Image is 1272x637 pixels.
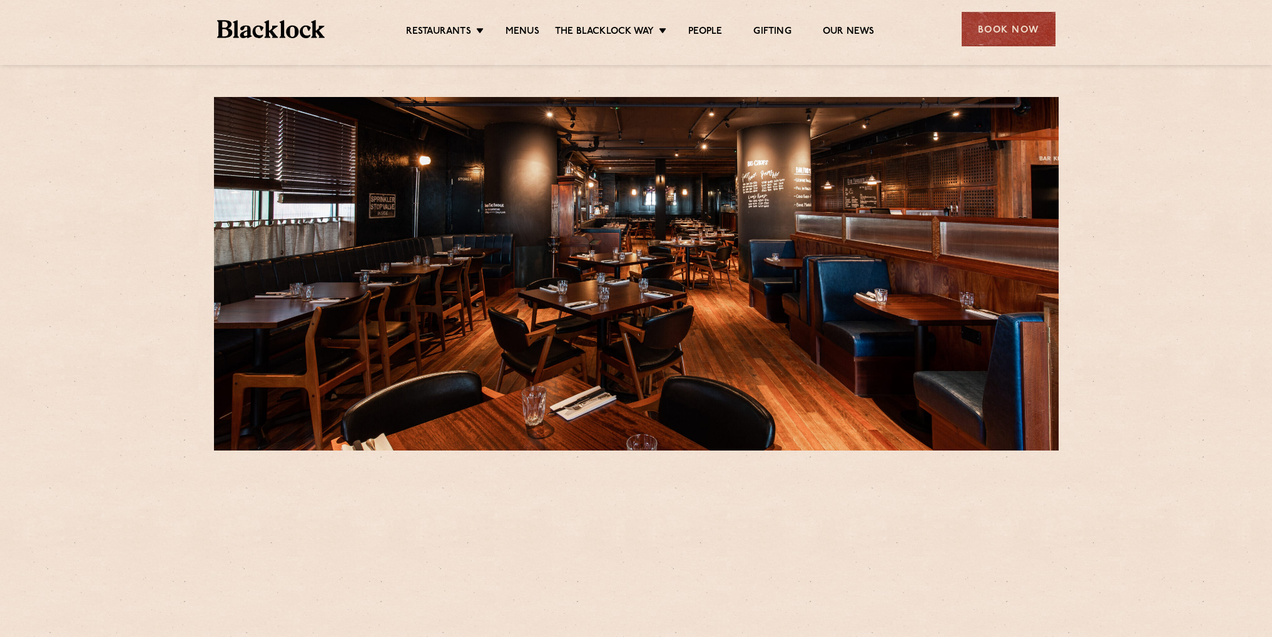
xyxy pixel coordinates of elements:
[688,26,722,39] a: People
[753,26,791,39] a: Gifting
[823,26,875,39] a: Our News
[962,12,1056,46] div: Book Now
[217,20,325,38] img: BL_Textured_Logo-footer-cropped.svg
[406,26,471,39] a: Restaurants
[506,26,539,39] a: Menus
[555,26,654,39] a: The Blacklock Way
